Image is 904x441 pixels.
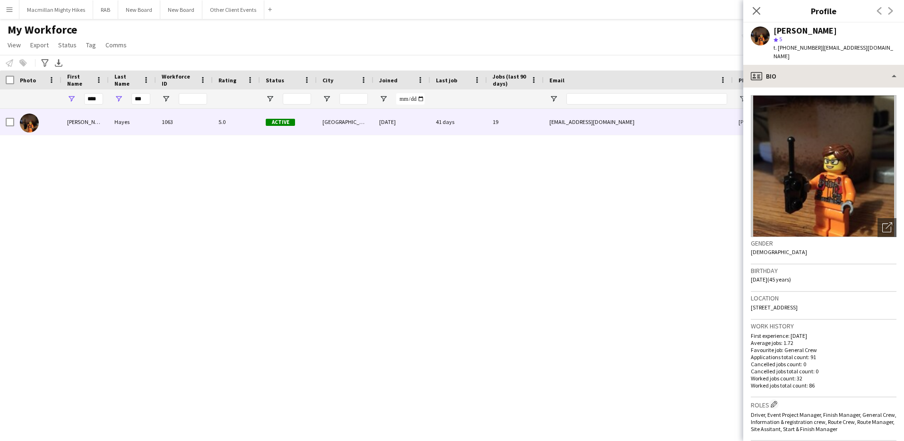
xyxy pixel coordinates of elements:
div: Open photos pop-in [878,218,896,237]
app-action-btn: Export XLSX [53,57,64,69]
button: Open Filter Menu [162,95,170,103]
div: 41 days [430,109,487,135]
a: View [4,39,25,51]
span: Joined [379,77,398,84]
button: Open Filter Menu [266,95,274,103]
button: Open Filter Menu [67,95,76,103]
button: Macmillan Mighty Hikes [19,0,93,19]
span: [DATE] (45 years) [751,276,791,283]
input: City Filter Input [339,93,368,105]
span: Workforce ID [162,73,196,87]
div: [EMAIL_ADDRESS][DOMAIN_NAME] [544,109,733,135]
p: Worked jobs total count: 86 [751,382,896,389]
input: Email Filter Input [566,93,727,105]
app-action-btn: Advanced filters [39,57,51,69]
span: Email [549,77,565,84]
img: Emma Hayes [20,114,39,132]
input: Status Filter Input [283,93,311,105]
p: Favourite job: General Crew [751,346,896,353]
h3: Location [751,294,896,302]
div: [PHONE_NUMBER] [733,109,854,135]
a: Status [54,39,80,51]
button: RAB [93,0,118,19]
span: Last Name [114,73,139,87]
div: [DATE] [374,109,430,135]
div: 1063 [156,109,213,135]
p: Cancelled jobs count: 0 [751,361,896,368]
span: Jobs (last 90 days) [493,73,527,87]
span: Rating [218,77,236,84]
button: Open Filter Menu [114,95,123,103]
input: First Name Filter Input [84,93,103,105]
span: My Workforce [8,23,77,37]
div: 5.0 [213,109,260,135]
a: Tag [82,39,100,51]
button: New Board [118,0,160,19]
span: Comms [105,41,127,49]
span: View [8,41,21,49]
div: Bio [743,65,904,88]
span: Phone [739,77,755,84]
h3: Profile [743,5,904,17]
span: Last job [436,77,457,84]
span: First Name [67,73,92,87]
h3: Birthday [751,266,896,275]
p: Cancelled jobs total count: 0 [751,368,896,375]
div: [PERSON_NAME] [774,26,837,35]
button: Open Filter Menu [322,95,331,103]
input: Joined Filter Input [396,93,425,105]
img: Crew avatar or photo [751,95,896,237]
a: Comms [102,39,130,51]
span: Export [30,41,49,49]
span: Active [266,119,295,126]
span: [DEMOGRAPHIC_DATA] [751,248,807,256]
div: Hayes [109,109,156,135]
button: Other Client Events [202,0,264,19]
p: Average jobs: 1.72 [751,339,896,346]
span: Tag [86,41,96,49]
div: [PERSON_NAME] [61,109,109,135]
span: t. [PHONE_NUMBER] [774,44,823,51]
h3: Gender [751,239,896,247]
input: Workforce ID Filter Input [179,93,207,105]
h3: Work history [751,322,896,330]
span: | [EMAIL_ADDRESS][DOMAIN_NAME] [774,44,893,60]
span: Driver, Event Project Manager, Finish Manager, General Crew, Information & registration crew, Rou... [751,411,896,432]
div: [GEOGRAPHIC_DATA] [317,109,374,135]
button: Open Filter Menu [379,95,388,103]
span: City [322,77,333,84]
a: Export [26,39,52,51]
button: Open Filter Menu [549,95,558,103]
span: 5 [779,35,782,43]
button: Open Filter Menu [739,95,747,103]
span: Status [266,77,284,84]
div: 19 [487,109,544,135]
span: Photo [20,77,36,84]
span: [STREET_ADDRESS] [751,304,798,311]
button: New Board [160,0,202,19]
span: Status [58,41,77,49]
p: First experience: [DATE] [751,332,896,339]
input: Last Name Filter Input [131,93,150,105]
h3: Roles [751,399,896,409]
p: Worked jobs count: 32 [751,375,896,382]
p: Applications total count: 91 [751,353,896,361]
